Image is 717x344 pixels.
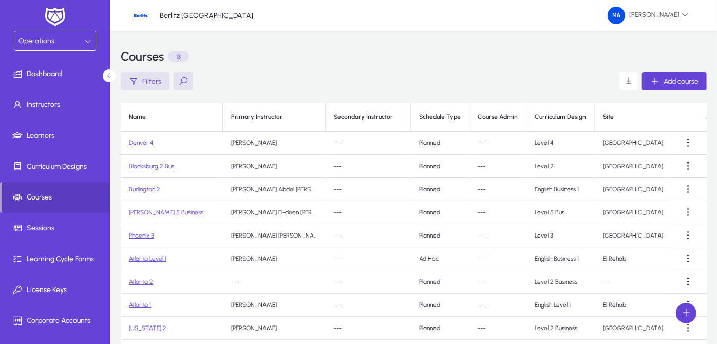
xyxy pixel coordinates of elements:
[223,178,326,201] td: [PERSON_NAME] Abdel [PERSON_NAME] [PERSON_NAME]
[469,178,526,201] td: ---
[411,317,469,340] td: Planned
[2,100,112,110] span: Instructors
[411,178,469,201] td: Planned
[411,201,469,224] td: Planned
[223,224,326,247] td: [PERSON_NAME] [PERSON_NAME] Abdel [PERSON_NAME]
[664,77,699,86] span: Add course
[2,305,112,336] a: Corporate Accounts
[2,151,112,182] a: Curriculum Designs
[411,224,469,247] td: Planned
[2,254,112,264] span: Learning Cycle Forms
[129,255,166,262] a: Atlanta Level 1
[334,113,393,121] div: Secondary Instructor
[526,247,595,270] td: English Business 1
[411,294,469,317] td: Planned
[231,113,282,121] div: Primary Instructor
[469,155,526,178] td: ---
[42,6,68,28] img: white-logo.png
[129,113,214,121] div: Name
[2,285,112,295] span: License Keys
[2,316,112,326] span: Corporate Accounts
[608,7,625,24] img: 126.png
[595,294,671,317] td: El Rehab
[223,317,326,340] td: [PERSON_NAME]
[231,113,317,121] div: Primary Instructor
[2,69,112,79] span: Dashboard
[595,247,671,270] td: El Rehab
[2,213,112,244] a: Sessions
[129,278,153,285] a: Atlanta 2
[129,232,154,239] a: Phoenix 3
[129,209,203,216] a: [PERSON_NAME] 5 Business
[595,224,671,247] td: [GEOGRAPHIC_DATA]
[526,155,595,178] td: Level 2
[595,270,671,294] td: ---
[595,103,671,132] th: Site
[326,294,411,317] td: ---
[2,59,112,89] a: Dashboard
[469,294,526,317] td: ---
[129,301,151,309] a: Atlanta 1
[469,103,526,132] th: Course Admin
[599,6,696,25] button: [PERSON_NAME]
[2,223,112,233] span: Sessions
[469,201,526,224] td: ---
[326,155,411,178] td: ---
[326,317,411,340] td: ---
[121,50,164,63] h3: Courses
[2,161,112,172] span: Curriculum Designs
[168,51,189,62] p: 13
[469,247,526,270] td: ---
[526,178,595,201] td: English Business 1
[595,317,671,340] td: [GEOGRAPHIC_DATA]
[526,317,595,340] td: Level 2 Business
[121,72,169,90] button: Filters
[526,201,595,224] td: Level 5 Bus
[129,324,166,332] a: [US_STATE] 2
[326,201,411,224] td: ---
[642,72,707,90] button: Add course
[2,89,112,120] a: Instructors
[129,113,146,121] div: Name
[469,317,526,340] td: ---
[223,294,326,317] td: [PERSON_NAME]
[326,270,411,294] td: ---
[526,103,595,132] th: Curriculum Design
[223,247,326,270] td: [PERSON_NAME]
[595,201,671,224] td: [GEOGRAPHIC_DATA]
[595,155,671,178] td: [GEOGRAPHIC_DATA]
[469,132,526,155] td: ---
[326,132,411,155] td: ---
[411,247,469,270] td: Ad Hoc
[411,132,469,155] td: Planned
[2,131,112,141] span: Learners
[326,224,411,247] td: ---
[526,270,595,294] td: Level 2 Business
[608,7,688,24] span: [PERSON_NAME]
[129,186,160,193] a: Burlington 2
[526,224,595,247] td: Level 3
[2,192,110,203] span: Courses
[223,270,326,294] td: ---
[411,270,469,294] td: Planned
[223,201,326,224] td: [PERSON_NAME] El-deen [PERSON_NAME]
[223,155,326,178] td: [PERSON_NAME]
[142,77,161,86] span: Filters
[131,6,150,25] img: 24.jpg
[160,11,253,20] p: Berlitz [GEOGRAPHIC_DATA]
[595,132,671,155] td: [GEOGRAPHIC_DATA]
[129,162,174,170] a: Blacksburg 2 Bus
[411,155,469,178] td: Planned
[411,103,469,132] th: Schedule Type
[595,178,671,201] td: [GEOGRAPHIC_DATA]
[469,270,526,294] td: ---
[526,294,595,317] td: English Level 1
[223,132,326,155] td: [PERSON_NAME]
[129,139,154,147] a: Denver 4
[2,244,112,275] a: Learning Cycle Forms
[326,247,411,270] td: ---
[526,132,595,155] td: Level 4
[2,120,112,151] a: Learners
[326,178,411,201] td: ---
[18,37,54,45] span: Operations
